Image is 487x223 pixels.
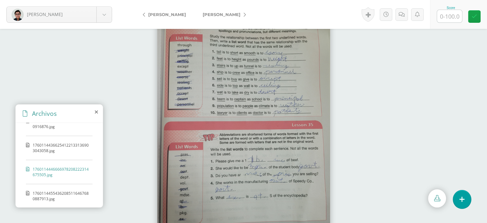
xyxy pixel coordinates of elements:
[194,7,251,22] a: [PERSON_NAME]
[138,7,194,22] a: [PERSON_NAME]
[33,142,89,153] span: 17601144366254122133136903043058.jpg
[437,6,465,10] div: Score
[27,11,63,17] span: [PERSON_NAME]
[33,191,89,202] span: 17601144554362085116467680887913.jpg
[7,7,112,22] a: [PERSON_NAME]
[32,109,57,118] span: Archivos
[437,10,462,22] input: 0-100.0
[203,12,240,17] span: [PERSON_NAME]
[33,167,89,177] span: 1760114446666978208222314675505.jpg
[33,118,89,129] span: 17601144222611922517221010916876.jpg
[95,109,98,115] i: close
[148,12,186,17] span: [PERSON_NAME]
[12,9,24,21] img: 2a14aa5c4434a162a1c9a6f7f25dd87b.png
